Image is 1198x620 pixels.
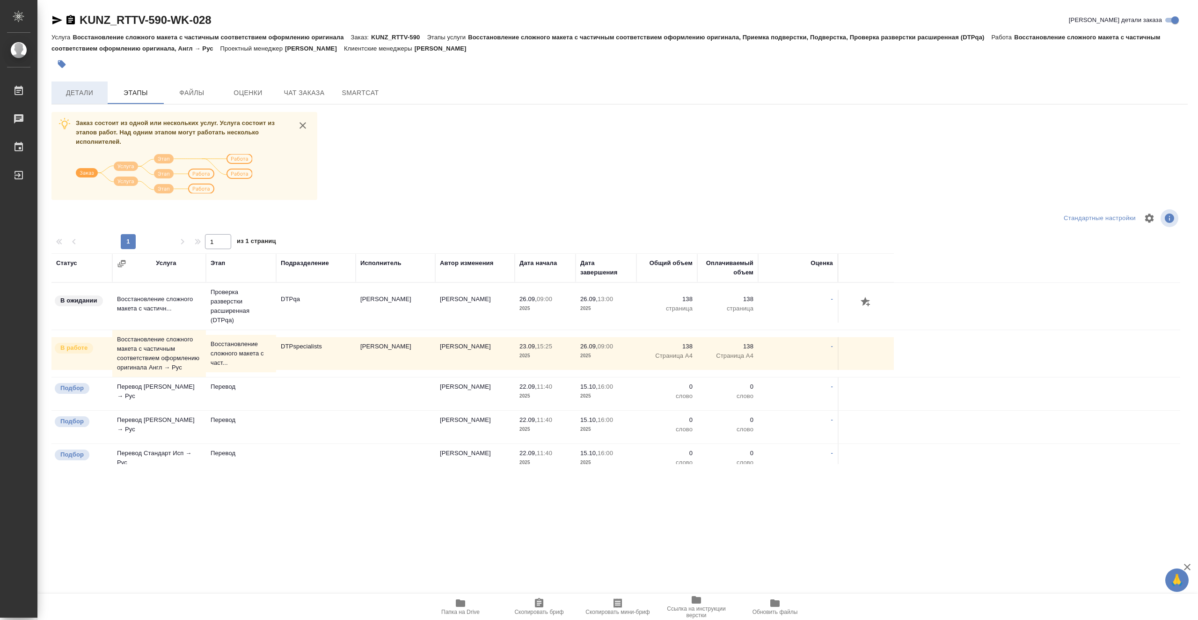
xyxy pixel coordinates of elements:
[519,351,571,361] p: 2025
[211,340,271,368] p: Восстановление сложного макета с част...
[702,295,753,304] p: 138
[112,444,206,477] td: Перевод Стандарт Исп → Рус
[702,458,753,467] p: слово
[537,450,552,457] p: 11:40
[112,290,206,323] td: Восстановление сложного макета с частичн...
[117,259,126,268] button: Сгруппировать
[51,54,72,74] button: Добавить тэг
[519,416,537,423] p: 22.09,
[344,45,415,52] p: Клиентские менеджеры
[702,415,753,425] p: 0
[1165,568,1189,592] button: 🙏
[211,449,271,458] p: Перевод
[580,343,598,350] p: 26.09,
[56,258,77,268] div: Статус
[360,258,402,268] div: Исполнитель
[65,15,76,26] button: Скопировать ссылку
[580,258,632,277] div: Дата завершения
[435,444,515,477] td: [PERSON_NAME]
[435,377,515,410] td: [PERSON_NAME]
[211,415,271,425] p: Перевод
[440,258,493,268] div: Автор изменения
[537,295,552,303] p: 09:00
[641,295,693,304] p: 138
[598,295,613,303] p: 13:00
[641,425,693,434] p: слово
[992,34,1015,41] p: Работа
[519,258,557,268] div: Дата начала
[435,337,515,370] td: [PERSON_NAME]
[537,343,552,350] p: 15:25
[663,605,730,619] span: Ссылка на инструкции верстки
[641,391,693,401] p: слово
[1138,207,1161,229] span: Настроить таблицу
[519,343,537,350] p: 23.09,
[80,14,211,26] a: KUNZ_RTTV-590-WK-028
[831,383,833,390] a: -
[211,382,271,391] p: Перевод
[51,15,63,26] button: Скопировать ссылку для ЯМессенджера
[285,45,344,52] p: [PERSON_NAME]
[1069,15,1162,25] span: [PERSON_NAME] детали заказа
[736,594,814,620] button: Обновить файлы
[702,304,753,313] p: страница
[702,351,753,361] p: Страница А4
[580,450,598,457] p: 15.10,
[1061,211,1138,226] div: split button
[296,118,310,133] button: close
[831,295,833,303] a: -
[585,609,650,615] span: Скопировать мини-бриф
[338,87,383,99] span: SmartCat
[421,594,500,620] button: Папка на Drive
[578,594,657,620] button: Скопировать мини-бриф
[580,425,632,434] p: 2025
[519,391,571,401] p: 2025
[598,383,613,390] p: 16:00
[156,258,176,268] div: Услуга
[112,330,206,377] td: Восстановление сложного макета с частичным соответствием оформлению оригинала Англ → Рус
[641,304,693,313] p: страница
[598,450,613,457] p: 16:00
[211,258,225,268] div: Этап
[519,295,537,303] p: 26.09,
[537,416,552,423] p: 11:40
[371,34,427,41] p: KUNZ_RTTV-590
[113,87,158,99] span: Этапы
[435,290,515,323] td: [PERSON_NAME]
[60,343,88,353] p: В работе
[641,458,693,467] p: слово
[76,119,275,145] span: Заказ состоит из одной или нескольких услуг. Услуга состоит из этапов работ. Над одним этапом мог...
[281,258,329,268] div: Подразделение
[702,449,753,458] p: 0
[415,45,474,52] p: [PERSON_NAME]
[702,342,753,351] p: 138
[598,416,613,423] p: 16:00
[351,34,371,41] p: Заказ:
[356,337,435,370] td: [PERSON_NAME]
[650,258,693,268] div: Общий объем
[598,343,613,350] p: 09:00
[519,304,571,313] p: 2025
[580,383,598,390] p: 15.10,
[57,87,102,99] span: Детали
[1161,209,1180,227] span: Посмотреть информацию
[702,258,753,277] div: Оплачиваемый объем
[811,258,833,268] div: Оценка
[519,450,537,457] p: 22.09,
[831,416,833,423] a: -
[580,391,632,401] p: 2025
[702,391,753,401] p: слово
[73,34,351,41] p: Восстановление сложного макета с частичным соответствием оформлению оригинала
[60,450,84,459] p: Подбор
[858,295,874,310] button: Добавить оценку
[580,351,632,361] p: 2025
[60,384,84,393] p: Подбор
[641,342,693,351] p: 138
[60,417,84,426] p: Подбор
[51,34,73,41] p: Услуга
[702,382,753,391] p: 0
[435,411,515,443] td: [PERSON_NAME]
[519,425,571,434] p: 2025
[468,34,991,41] p: Восстановление сложного макета с частичным соответствием оформлению оригинала, Приемка подверстки...
[276,290,356,323] td: DTPqa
